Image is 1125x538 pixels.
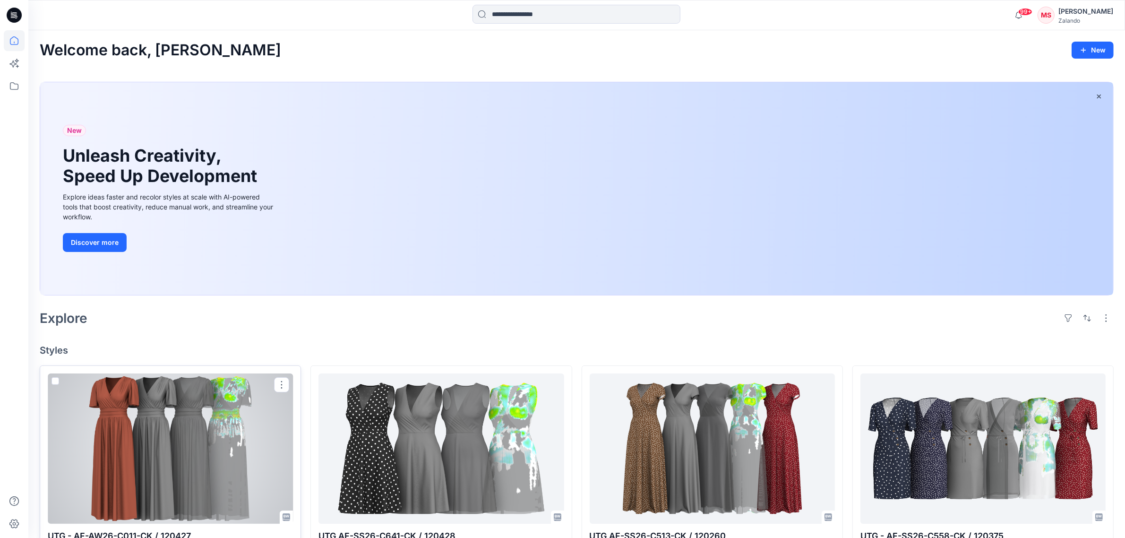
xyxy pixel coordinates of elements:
[1072,42,1114,59] button: New
[63,233,275,252] a: Discover more
[1038,7,1055,24] div: MS
[40,345,1114,356] h4: Styles
[40,42,281,59] h2: Welcome back, [PERSON_NAME]
[318,373,564,524] a: UTG AF-SS26-C641-CK / 120428
[63,146,261,186] h1: Unleash Creativity, Speed Up Development
[590,373,835,524] a: UTG AF-SS26-C513-CK / 120260
[63,192,275,222] div: Explore ideas faster and recolor styles at scale with AI-powered tools that boost creativity, red...
[1018,8,1032,16] span: 99+
[63,233,127,252] button: Discover more
[1058,6,1113,17] div: [PERSON_NAME]
[860,373,1106,524] a: UTG - AF-SS26-C558-CK / 120375
[67,125,82,136] span: New
[1058,17,1113,24] div: Zalando
[40,311,87,326] h2: Explore
[48,373,293,524] a: UTG - AF-AW26-C011-CK / 120427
